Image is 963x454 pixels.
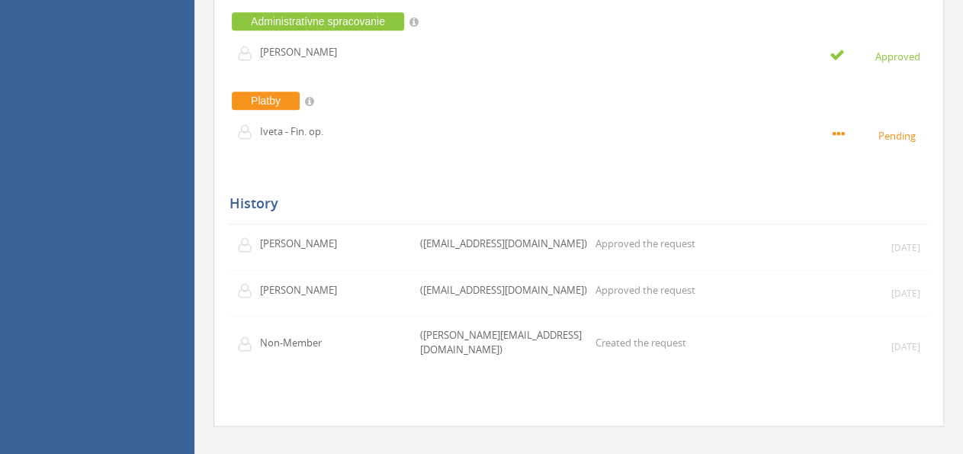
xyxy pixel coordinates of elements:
[891,340,920,353] small: [DATE]
[237,336,260,352] img: user-icon.png
[237,124,260,140] img: user-icon.png
[260,283,348,298] p: [PERSON_NAME]
[260,45,348,60] p: [PERSON_NAME]
[232,12,404,31] span: Administratívne spracovanie
[595,336,686,350] p: Created the request
[232,92,300,110] span: Platby
[420,237,587,251] p: ([EMAIL_ADDRESS][DOMAIN_NAME])
[420,328,588,356] p: ([PERSON_NAME][EMAIL_ADDRESS][DOMAIN_NAME])
[595,283,695,298] p: Approved the request
[237,46,260,61] img: user-icon.png
[237,283,260,298] img: user-icon.png
[260,237,348,251] p: [PERSON_NAME]
[891,287,920,300] small: [DATE]
[420,283,587,298] p: ([EMAIL_ADDRESS][DOMAIN_NAME])
[595,237,695,251] p: Approved the request
[830,47,920,64] small: Approved
[260,124,348,139] p: Iveta - Fin. op.
[891,241,920,254] small: [DATE]
[230,196,916,211] h5: History
[260,336,348,350] p: Non-Member
[237,237,260,253] img: user-icon.png
[833,127,920,143] small: Pending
